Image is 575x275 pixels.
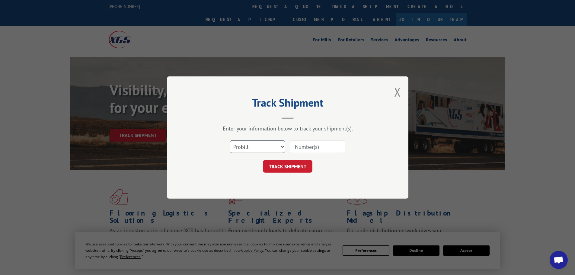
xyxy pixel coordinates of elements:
[550,251,568,269] div: Open chat
[263,160,312,173] button: TRACK SHIPMENT
[290,140,345,153] input: Number(s)
[197,125,378,132] div: Enter your information below to track your shipment(s).
[394,84,401,100] button: Close modal
[197,98,378,110] h2: Track Shipment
